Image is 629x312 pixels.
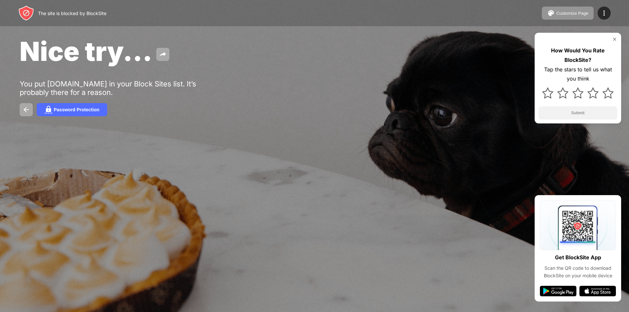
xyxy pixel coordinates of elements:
[159,50,167,58] img: share.svg
[540,286,577,296] img: google-play.svg
[20,35,152,67] span: Nice try...
[539,65,617,84] div: Tap the stars to tell us what you think
[18,5,34,21] img: header-logo.svg
[22,106,30,114] img: back.svg
[612,37,617,42] img: rate-us-close.svg
[38,10,106,16] div: The site is blocked by BlockSite
[45,106,52,114] img: password.svg
[539,106,617,119] button: Submit
[540,265,616,279] div: Scan the QR code to download BlockSite on your mobile device
[547,9,555,17] img: pallet.svg
[602,87,614,99] img: star.svg
[557,87,568,99] img: star.svg
[579,286,616,296] img: app-store.svg
[572,87,583,99] img: star.svg
[37,103,107,116] button: Password Protection
[54,107,99,112] div: Password Protection
[542,7,594,20] button: Customize Page
[587,87,599,99] img: star.svg
[556,11,588,16] div: Customize Page
[542,87,553,99] img: star.svg
[20,80,222,97] div: You put [DOMAIN_NAME] in your Block Sites list. It’s probably there for a reason.
[539,46,617,65] div: How Would You Rate BlockSite?
[555,253,601,262] div: Get BlockSite App
[600,9,608,17] img: menu-icon.svg
[540,200,616,250] img: qrcode.svg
